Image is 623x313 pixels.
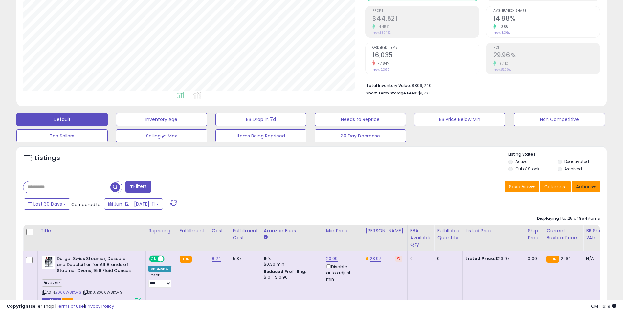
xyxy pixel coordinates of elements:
[505,181,539,192] button: Save View
[114,201,155,207] span: Jun-12 - [DATE]-11
[42,256,55,269] img: 41KeH8NmJ8L._SL40_.jpg
[33,201,62,207] span: Last 30 Days
[586,256,608,261] div: N/A
[326,227,360,234] div: Min Price
[465,255,495,261] b: Listed Price:
[16,113,108,126] button: Default
[62,298,73,303] span: FBA
[414,113,505,126] button: BB Price Below Min
[212,255,221,262] a: 8.24
[370,255,381,262] a: 23.97
[366,81,595,89] li: $309,240
[410,256,429,261] div: 0
[264,234,268,240] small: Amazon Fees.
[496,61,509,66] small: 19.41%
[215,129,307,142] button: Items Being Repriced
[125,181,151,193] button: Filters
[493,46,600,50] span: ROI
[564,166,582,172] label: Archived
[375,24,389,29] small: 14.45%
[493,68,511,72] small: Prev: 25.09%
[437,256,457,261] div: 0
[40,227,143,234] div: Title
[16,129,108,142] button: Top Sellers
[493,52,600,60] h2: 29.96%
[493,31,510,35] small: Prev: 13.36%
[437,227,460,241] div: Fulfillable Quantity
[56,290,81,295] a: B000W8KOFG
[315,113,406,126] button: Needs to Reprice
[546,256,559,263] small: FBA
[264,256,318,261] div: 15%
[42,298,61,303] span: Listings that have been deleted from Seller Central
[508,151,607,157] p: Listing States:
[326,255,338,262] a: 20.09
[515,159,527,164] label: Active
[561,255,571,261] span: 21.94
[546,227,580,241] div: Current Buybox Price
[572,181,600,192] button: Actions
[71,201,101,208] span: Compared to:
[544,183,565,190] span: Columns
[56,303,84,309] a: Terms of Use
[493,15,600,24] h2: 14.88%
[315,129,406,142] button: 30 Day Decrease
[264,227,321,234] div: Amazon Fees
[540,181,571,192] button: Columns
[366,90,417,96] b: Short Term Storage Fees:
[233,227,258,241] div: Fulfillment Cost
[42,279,62,287] span: 2025R
[24,198,70,210] button: Last 30 Days
[418,90,430,96] span: $1,731
[372,52,479,60] h2: 16,035
[366,83,411,88] b: Total Inventory Value:
[515,166,539,172] label: Out of Stock
[372,31,391,35] small: Prev: $39,162
[375,61,389,66] small: -7.84%
[180,256,192,263] small: FBA
[7,303,31,309] strong: Copyright
[148,227,174,234] div: Repricing
[148,266,171,272] div: Amazon AI
[528,256,539,261] div: 0.00
[564,159,589,164] label: Deactivated
[586,227,610,241] div: BB Share 24h.
[537,216,600,222] div: Displaying 1 to 25 of 854 items
[7,303,114,310] div: seller snap | |
[164,256,174,262] span: OFF
[42,256,141,303] div: ASIN:
[116,129,207,142] button: Selling @ Max
[465,256,520,261] div: $23.97
[372,15,479,24] h2: $44,821
[591,303,616,309] span: 2025-08-11 16:19 GMT
[148,273,172,288] div: Preset:
[366,227,405,234] div: [PERSON_NAME]
[212,227,227,234] div: Cost
[528,227,541,241] div: Ship Price
[372,9,479,13] span: Profit
[215,113,307,126] button: BB Drop in 7d
[372,46,479,50] span: Ordered Items
[514,113,605,126] button: Non Competitive
[116,113,207,126] button: Inventory Age
[372,68,389,72] small: Prev: 17,399
[150,256,158,262] span: ON
[104,198,163,210] button: Jun-12 - [DATE]-11
[180,227,206,234] div: Fulfillment
[82,290,122,295] span: | SKU: B000W8KOFG
[493,9,600,13] span: Avg. Buybox Share
[233,256,256,261] div: 5.37
[264,275,318,280] div: $10 - $10.90
[496,24,509,29] small: 11.38%
[465,227,522,234] div: Listed Price
[57,256,137,276] b: Durgol Swiss Steamer, Descaler and Decalcifier for All Brands of Steamer Ovens, 16.9 Fluid Ounces
[264,261,318,267] div: $0.30 min
[264,269,307,274] b: Reduced Prof. Rng.
[35,154,60,163] h5: Listings
[326,263,358,282] div: Disable auto adjust min
[85,303,114,309] a: Privacy Policy
[410,227,432,248] div: FBA Available Qty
